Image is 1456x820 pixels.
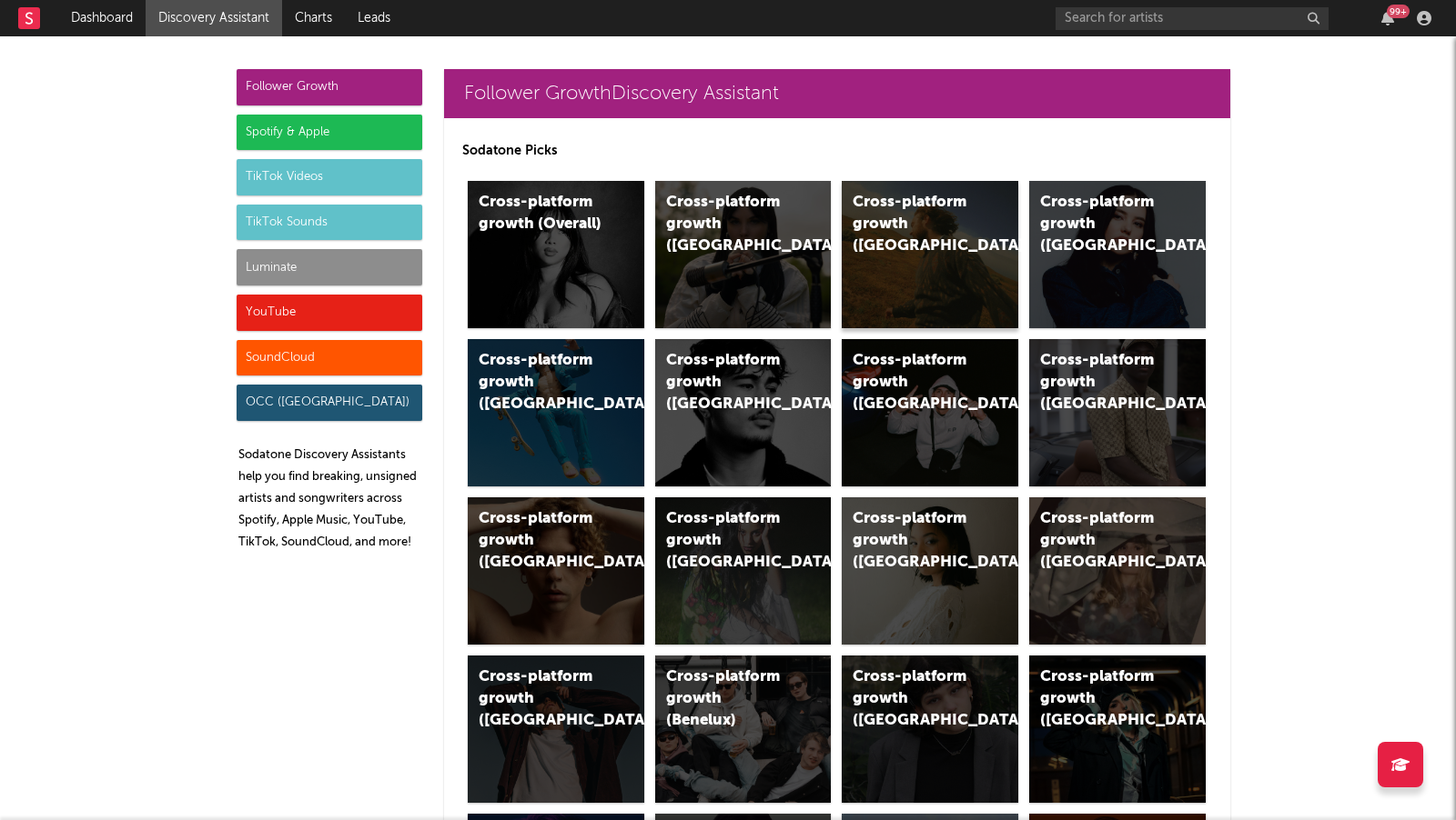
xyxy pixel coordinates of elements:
[655,655,832,803] a: Cross-platform growth (Benelux)
[842,339,1018,486] a: Cross-platform growth ([GEOGRAPHIC_DATA]/GSA)
[237,249,422,285] div: Luminate
[237,385,422,421] div: OCC ([GEOGRAPHIC_DATA])
[1040,666,1164,732] div: Cross-platform growth ([GEOGRAPHIC_DATA])
[853,350,976,415] div: Cross-platform growth ([GEOGRAPHIC_DATA]/GSA)
[655,181,832,328] a: Cross-platform growth ([GEOGRAPHIC_DATA])
[479,508,602,574] div: Cross-platform growth ([GEOGRAPHIC_DATA])
[237,69,422,105] div: Follower Growth
[666,350,790,415] div: Cross-platform growth ([GEOGRAPHIC_DATA])
[666,192,790,257] div: Cross-platform growth ([GEOGRAPHIC_DATA])
[468,655,644,803] a: Cross-platform growth ([GEOGRAPHIC_DATA])
[444,69,1230,118] a: Follower GrowthDiscovery Assistant
[462,140,1212,162] p: Sodatone Picks
[1029,655,1206,803] a: Cross-platform growth ([GEOGRAPHIC_DATA])
[853,666,976,732] div: Cross-platform growth ([GEOGRAPHIC_DATA])
[479,666,602,732] div: Cross-platform growth ([GEOGRAPHIC_DATA])
[655,339,832,486] a: Cross-platform growth ([GEOGRAPHIC_DATA])
[842,655,1018,803] a: Cross-platform growth ([GEOGRAPHIC_DATA])
[237,205,422,241] div: TikTok Sounds
[238,445,422,554] p: Sodatone Discovery Assistants help you find breaking, unsigned artists and songwriters across Spo...
[468,181,644,328] a: Cross-platform growth (Overall)
[666,666,790,732] div: Cross-platform growth (Benelux)
[666,508,790,574] div: Cross-platform growth ([GEOGRAPHIC_DATA])
[655,497,832,645] a: Cross-platform growth ([GEOGRAPHIC_DATA])
[237,115,422,151] div: Spotify & Apple
[468,339,644,486] a: Cross-platform growth ([GEOGRAPHIC_DATA])
[479,350,602,415] div: Cross-platform growth ([GEOGRAPHIC_DATA])
[1381,11,1394,25] button: 99+
[1029,181,1206,328] a: Cross-platform growth ([GEOGRAPHIC_DATA])
[479,192,602,235] div: Cross-platform growth (Overall)
[237,340,422,376] div: SoundCloud
[1029,497,1206,645] a: Cross-platform growth ([GEOGRAPHIC_DATA])
[853,508,976,574] div: Cross-platform growth ([GEOGRAPHIC_DATA])
[853,192,976,257] div: Cross-platform growth ([GEOGRAPHIC_DATA])
[1040,350,1164,415] div: Cross-platform growth ([GEOGRAPHIC_DATA])
[1056,7,1329,30] input: Search for artists
[842,181,1018,328] a: Cross-platform growth ([GEOGRAPHIC_DATA])
[1387,5,1410,18] div: 99 +
[1029,339,1206,486] a: Cross-platform growth ([GEOGRAPHIC_DATA])
[1040,192,1164,257] div: Cross-platform growth ([GEOGRAPHIC_DATA])
[237,295,422,331] div: YouTube
[468,497,644,645] a: Cross-platform growth ([GEOGRAPHIC_DATA])
[1040,508,1164,574] div: Cross-platform growth ([GEOGRAPHIC_DATA])
[237,159,422,195] div: TikTok Videos
[842,497,1018,645] a: Cross-platform growth ([GEOGRAPHIC_DATA])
